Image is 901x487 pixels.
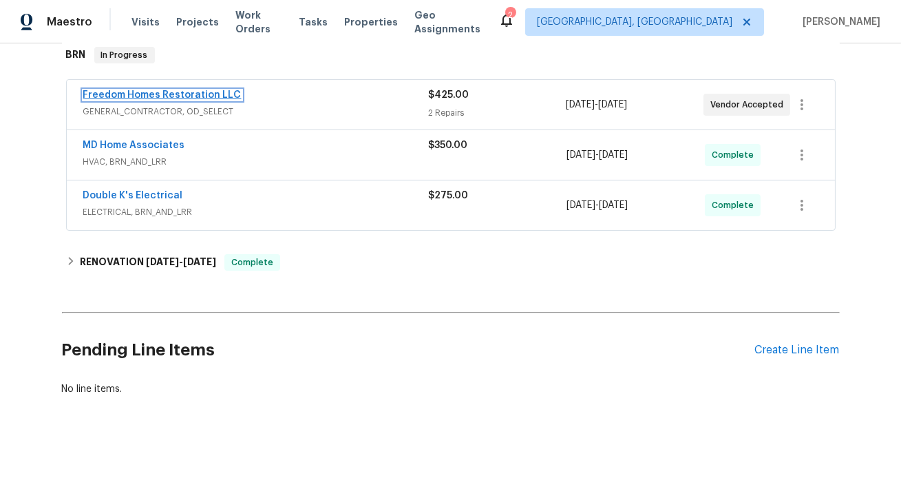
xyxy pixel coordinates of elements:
[62,33,840,77] div: BRN In Progress
[344,15,398,29] span: Properties
[414,8,482,36] span: Geo Assignments
[83,141,185,150] a: MD Home Associates
[755,344,840,357] div: Create Line Item
[183,257,216,267] span: [DATE]
[146,257,216,267] span: -
[428,90,469,100] span: $425.00
[226,256,279,269] span: Complete
[83,105,428,118] span: GENERAL_CONTRACTOR, OD_SELECT
[83,205,429,219] span: ELECTRICAL, BRN_AND_LRR
[566,200,595,210] span: [DATE]
[710,98,789,112] span: Vendor Accepted
[505,8,515,22] div: 2
[797,15,880,29] span: [PERSON_NAME]
[83,191,183,200] a: Double K's Electrical
[83,155,429,169] span: HVAC, BRN_AND_LRR
[235,8,282,36] span: Work Orders
[96,48,153,62] span: In Progress
[712,198,759,212] span: Complete
[566,100,595,110] span: [DATE]
[62,246,840,279] div: RENOVATION [DATE]-[DATE]Complete
[146,257,179,267] span: [DATE]
[176,15,219,29] span: Projects
[598,100,627,110] span: [DATE]
[299,17,328,27] span: Tasks
[429,141,468,150] span: $350.00
[47,15,92,29] span: Maestro
[537,15,732,29] span: [GEOGRAPHIC_DATA], [GEOGRAPHIC_DATA]
[599,150,628,160] span: [DATE]
[83,90,242,100] a: Freedom Homes Restoration LLC
[712,148,759,162] span: Complete
[566,98,627,112] span: -
[80,254,216,271] h6: RENOVATION
[599,200,628,210] span: [DATE]
[566,148,628,162] span: -
[566,198,628,212] span: -
[429,191,469,200] span: $275.00
[62,318,755,382] h2: Pending Line Items
[566,150,595,160] span: [DATE]
[62,382,840,396] div: No line items.
[131,15,160,29] span: Visits
[428,106,566,120] div: 2 Repairs
[66,47,86,63] h6: BRN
